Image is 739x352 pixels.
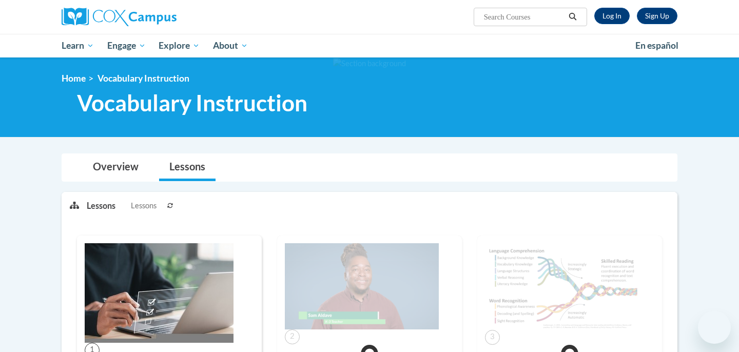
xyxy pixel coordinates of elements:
[87,200,115,211] p: Lessons
[213,40,248,52] span: About
[698,311,731,344] iframe: Button to launch messaging window
[635,40,678,51] span: En español
[62,8,177,26] img: Cox Campus
[83,154,149,181] a: Overview
[565,11,580,23] button: Search
[594,8,630,24] a: Log In
[485,330,500,345] span: 3
[637,8,677,24] a: Register
[483,11,565,23] input: Search Courses
[159,154,216,181] a: Lessons
[62,40,94,52] span: Learn
[101,34,152,57] a: Engage
[62,8,257,26] a: Cox Campus
[159,40,200,52] span: Explore
[85,243,234,343] img: Course Image
[333,58,406,69] img: Section background
[152,34,206,57] a: Explore
[206,34,255,57] a: About
[46,34,693,57] div: Main menu
[285,243,439,329] img: Course Image
[485,243,639,330] img: Course Image
[77,89,307,116] span: Vocabulary Instruction
[98,73,189,84] span: Vocabulary Instruction
[285,329,300,344] span: 2
[629,35,685,56] a: En español
[107,40,146,52] span: Engage
[131,200,157,211] span: Lessons
[62,73,86,84] a: Home
[55,34,101,57] a: Learn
